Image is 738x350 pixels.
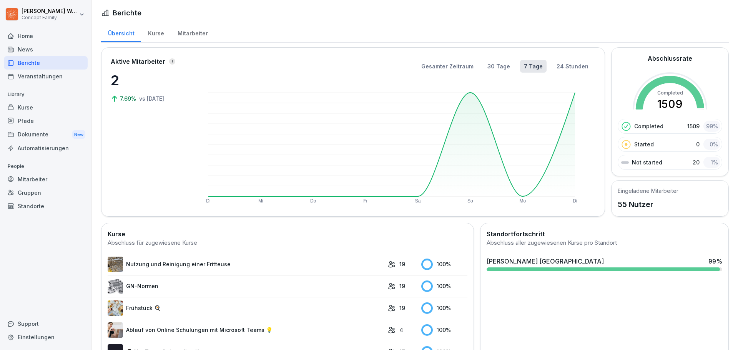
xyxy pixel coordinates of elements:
p: vs [DATE] [139,95,164,103]
div: 100 % [421,324,467,336]
h5: Eingeladene Mitarbeiter [618,187,678,195]
text: So [467,198,473,204]
a: [PERSON_NAME] [GEOGRAPHIC_DATA]99% [484,254,725,274]
img: e8eoks8cju23yjmx0b33vrq2.png [108,322,123,338]
text: Mo [519,198,526,204]
p: 2 [111,70,188,91]
a: Einstellungen [4,330,88,344]
img: n6mw6n4d96pxhuc2jbr164bu.png [108,300,123,316]
div: Support [4,317,88,330]
img: f54dbio1lpti0vdzdydl5c0l.png [108,279,123,294]
text: Mi [258,198,263,204]
div: 100 % [421,259,467,270]
text: Di [206,198,210,204]
p: 4 [399,326,403,334]
div: 100 % [421,280,467,292]
a: Frühstück 🍳 [108,300,384,316]
h2: Kurse [108,229,467,239]
a: Übersicht [101,23,141,42]
a: Mitarbeiter [4,173,88,186]
a: News [4,43,88,56]
div: 99 % [708,257,722,266]
p: 20 [693,158,700,166]
p: Concept Family [22,15,78,20]
p: 19 [399,304,405,312]
p: 19 [399,260,405,268]
p: 0 [696,140,700,148]
a: Berichte [4,56,88,70]
p: Aktive Mitarbeiter [111,57,165,66]
p: 1509 [687,122,700,130]
button: 7 Tage [520,60,547,73]
text: Sa [415,198,421,204]
div: 100 % [421,302,467,314]
button: 30 Tage [484,60,514,73]
div: 99 % [703,121,720,132]
div: [PERSON_NAME] [GEOGRAPHIC_DATA] [487,257,604,266]
img: b2msvuojt3s6egexuweix326.png [108,257,123,272]
p: [PERSON_NAME] Weichsel [22,8,78,15]
a: Pfade [4,114,88,128]
a: Ablauf von Online Schulungen mit Microsoft Teams 💡 [108,322,384,338]
text: Fr [363,198,367,204]
div: New [72,130,85,139]
div: 1 % [703,157,720,168]
p: Started [634,140,654,148]
p: 55 Nutzer [618,199,678,210]
a: Nutzung und Reinigung einer Fritteuse [108,257,384,272]
text: Do [310,198,316,204]
a: Gruppen [4,186,88,199]
p: Completed [634,122,663,130]
h2: Standortfortschritt [487,229,722,239]
p: 7.69% [120,95,138,103]
a: Standorte [4,199,88,213]
p: 19 [399,282,405,290]
a: Mitarbeiter [171,23,214,42]
button: Gesamter Zeitraum [417,60,477,73]
h2: Abschlussrate [648,54,692,63]
p: Library [4,88,88,101]
h1: Berichte [113,8,141,18]
p: People [4,160,88,173]
p: Not started [632,158,662,166]
div: 0 % [703,139,720,150]
text: Di [573,198,577,204]
a: Kurse [4,101,88,114]
a: Home [4,29,88,43]
div: Abschluss für zugewiesene Kurse [108,239,467,247]
a: Veranstaltungen [4,70,88,83]
a: DokumenteNew [4,128,88,142]
button: 24 Stunden [553,60,592,73]
a: Kurse [141,23,171,42]
a: Automatisierungen [4,141,88,155]
div: Abschluss aller zugewiesenen Kurse pro Standort [487,239,722,247]
a: GN-Normen [108,279,384,294]
div: Dokumente [4,128,88,142]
